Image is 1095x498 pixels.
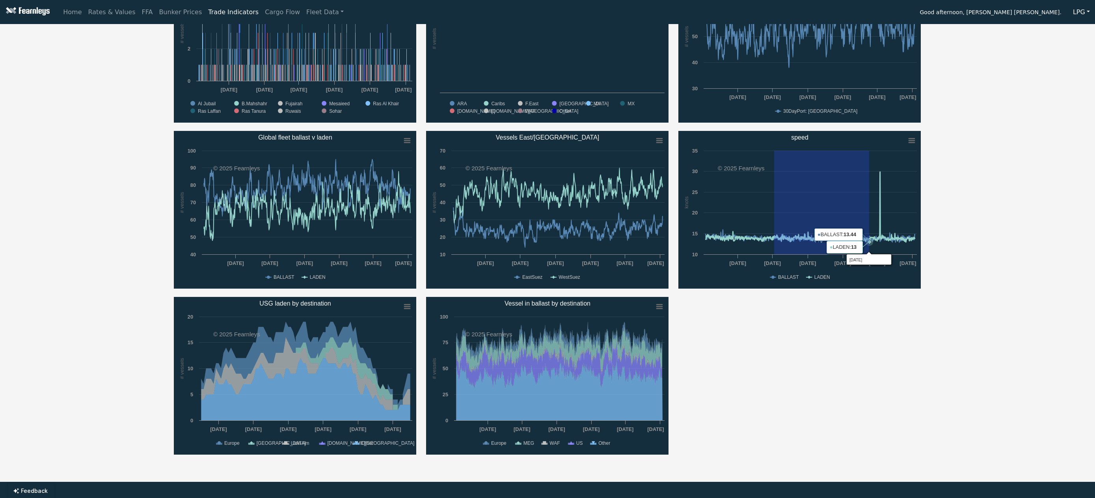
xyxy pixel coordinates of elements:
text: 30 [440,217,445,223]
text: Sohar [329,108,342,114]
a: Bunker Prices [156,4,205,20]
text: [DATE] [764,94,781,100]
text: [DATE] [764,260,781,266]
text: [DATE] [361,87,378,93]
text: 10 [440,252,445,257]
text: 10 [188,366,193,371]
svg: speed [678,131,921,289]
text: Ras Tanura [242,108,266,114]
text: WestSuez [559,274,580,280]
text: © 2025 Fearnleys [718,165,765,172]
text: 30DayPort: [GEOGRAPHIC_DATA] [783,108,857,114]
text: US [576,440,583,446]
text: © 2025 Fearnleys [213,331,260,338]
text: Europe [491,440,507,446]
text: © 2025 Fearnleys [466,331,512,338]
a: Fleet Data [303,4,347,20]
text: ARA [457,101,467,106]
tspan: [DATE] [849,258,862,262]
text: LADEN: [830,244,857,250]
text: [DATE] [730,94,746,100]
text: USG laden by destination [259,300,331,307]
text: 70 [190,200,196,205]
svg: Vessel in ballast by destination [426,297,669,455]
text: [DATE] [227,260,244,266]
text: # vessels [431,192,437,213]
text: [DATE] [291,87,307,93]
text: B.Mahshahr [242,101,267,106]
tspan: 13 [851,244,857,250]
text: [DOMAIN_NAME][GEOGRAPHIC_DATA] [491,108,578,114]
text: MEG [523,440,534,446]
img: Fearnleys Logo [4,7,50,17]
text: MX [628,101,635,106]
text: Mesaieed [329,101,350,106]
text: 25 [692,189,698,195]
span: Good afternoon, [PERSON_NAME] [PERSON_NAME]. [920,6,1061,20]
text: 90 [190,165,196,171]
text: [DATE] [326,87,343,93]
text: [DATE] [210,426,227,432]
text: [DATE] [512,260,529,266]
text: Latin Am [291,440,309,446]
a: Home [60,4,85,20]
text: 35 [692,148,698,154]
text: © 2025 Fearnleys [213,165,260,172]
text: [DATE] [296,260,313,266]
text: 50 [692,34,698,39]
text: 30 [692,168,698,174]
a: Trade Indicators [205,4,262,20]
text: [DATE] [479,426,496,432]
text: 20 [440,234,445,240]
text: 50 [443,366,448,371]
a: Rates & Values [85,4,139,20]
text: Vessel in ballast by destination [505,300,590,307]
text: Ruwais [285,108,301,114]
text: F.East [525,101,539,106]
text: # vessels [683,26,689,47]
text: [DATE] [256,87,273,93]
text: speed [791,134,808,141]
text: 0 [188,78,190,84]
text: BALLAST: [818,231,857,237]
text: [DATE] [647,260,664,266]
text: [DATE] [261,260,278,266]
svg: Vessels East/West of Suez [426,131,669,289]
text: [DATE] [331,260,347,266]
text: Vessels East/[GEOGRAPHIC_DATA] [496,134,600,141]
tspan: 13.44 [844,231,857,237]
text: EastSuez [522,274,542,280]
text: [DATE] [582,260,599,266]
text: [DATE] [384,426,401,432]
text: # vessels [179,22,185,43]
text: BALLAST [778,274,799,280]
text: [DATE] [583,426,600,432]
text: 15 [692,231,698,237]
text: [DATE] [315,426,331,432]
text: [DATE] [730,260,746,266]
text: [DATE] [280,426,296,432]
text: © 2025 Fearnleys [466,165,512,172]
text: # vessels [431,28,437,49]
text: [DATE] [221,87,237,93]
text: # vessels [179,192,185,213]
text: [GEOGRAPHIC_DATA] [257,440,306,446]
text: # vessels [431,358,437,379]
text: [DATE] [548,426,565,432]
text: [DATE] [395,87,412,93]
text: 20 [692,210,698,216]
text: 40 [440,200,445,205]
text: [DATE] [834,260,851,266]
text: [DATE] [245,426,262,432]
text: [DATE] [799,94,816,100]
text: 80 [190,182,196,188]
text: Other [361,440,373,446]
text: 100 [440,314,448,320]
text: Other [598,440,610,446]
text: WAF [525,108,536,114]
text: 10 [692,252,698,257]
tspan: ● [818,231,821,237]
text: 15 [188,339,193,345]
text: Ras Laffan [198,108,221,114]
button: LPG [1068,5,1095,20]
